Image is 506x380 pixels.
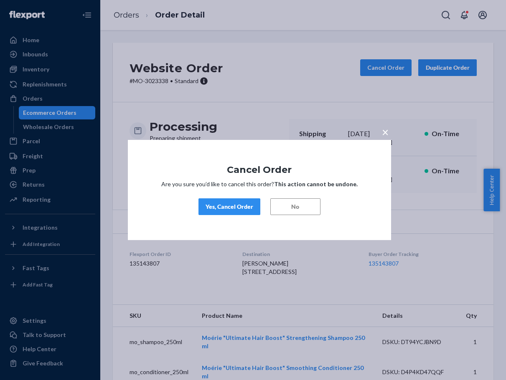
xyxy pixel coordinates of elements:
div: Yes, Cancel Order [206,203,253,211]
p: Are you sure you’d like to cancel this order? [153,180,366,188]
strong: This action cannot be undone. [274,180,358,187]
span: × [382,125,389,139]
button: Yes, Cancel Order [198,198,260,215]
h1: Cancel Order [153,165,366,175]
button: No [270,198,320,215]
